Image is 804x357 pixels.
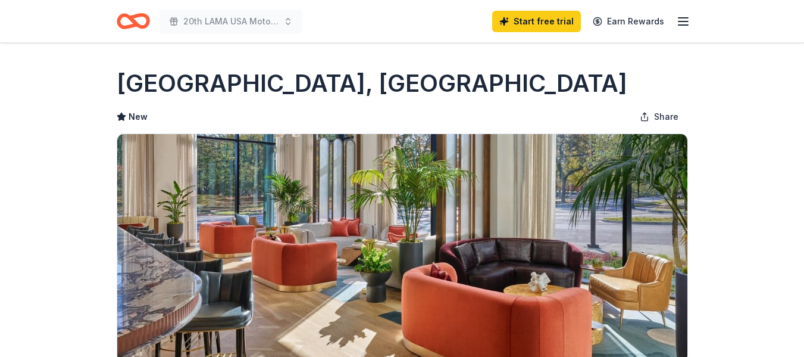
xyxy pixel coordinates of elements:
[117,7,150,35] a: Home
[654,110,678,124] span: Share
[630,105,688,129] button: Share
[586,11,671,32] a: Earn Rewards
[159,10,302,33] button: 20th LAMA USA Motor Touring Rally
[117,67,627,100] h1: [GEOGRAPHIC_DATA], [GEOGRAPHIC_DATA]
[129,110,148,124] span: New
[492,11,581,32] a: Start free trial
[183,14,279,29] span: 20th LAMA USA Motor Touring Rally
